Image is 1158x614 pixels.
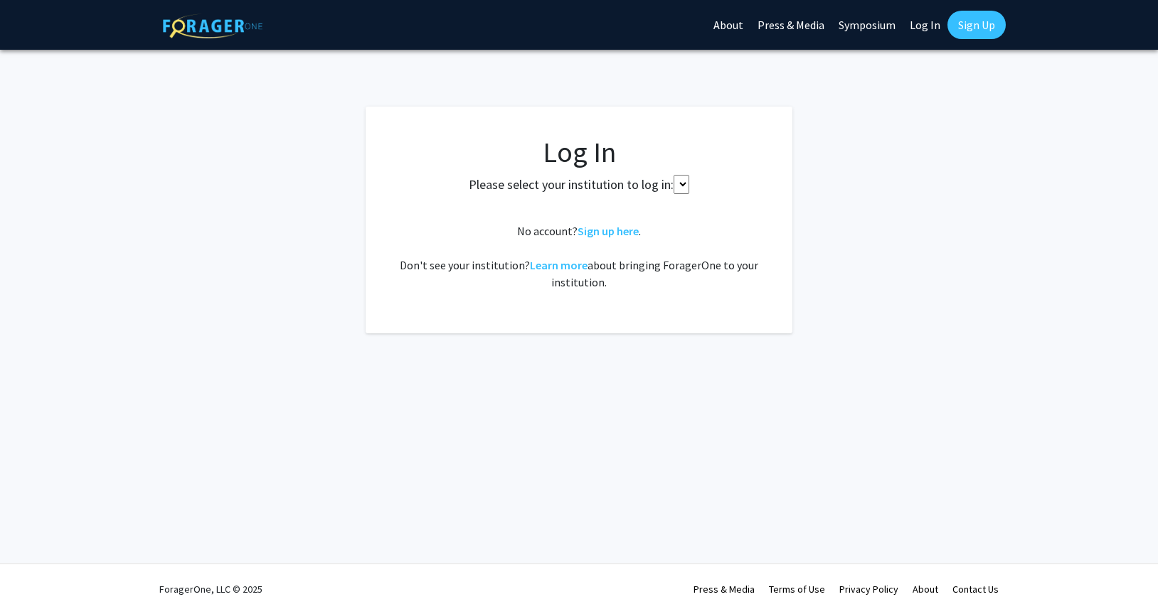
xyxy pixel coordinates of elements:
[694,583,755,596] a: Press & Media
[159,564,262,614] div: ForagerOne, LLC © 2025
[578,224,639,238] a: Sign up here
[952,583,999,596] a: Contact Us
[913,583,938,596] a: About
[530,258,588,272] a: Learn more about bringing ForagerOne to your institution
[394,222,764,291] div: No account? . Don't see your institution? about bringing ForagerOne to your institution.
[394,135,764,169] h1: Log In
[11,550,60,603] iframe: Chat
[947,11,1006,39] a: Sign Up
[839,583,898,596] a: Privacy Policy
[469,175,674,194] label: Please select your institution to log in:
[163,14,262,38] img: ForagerOne Logo
[769,583,825,596] a: Terms of Use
